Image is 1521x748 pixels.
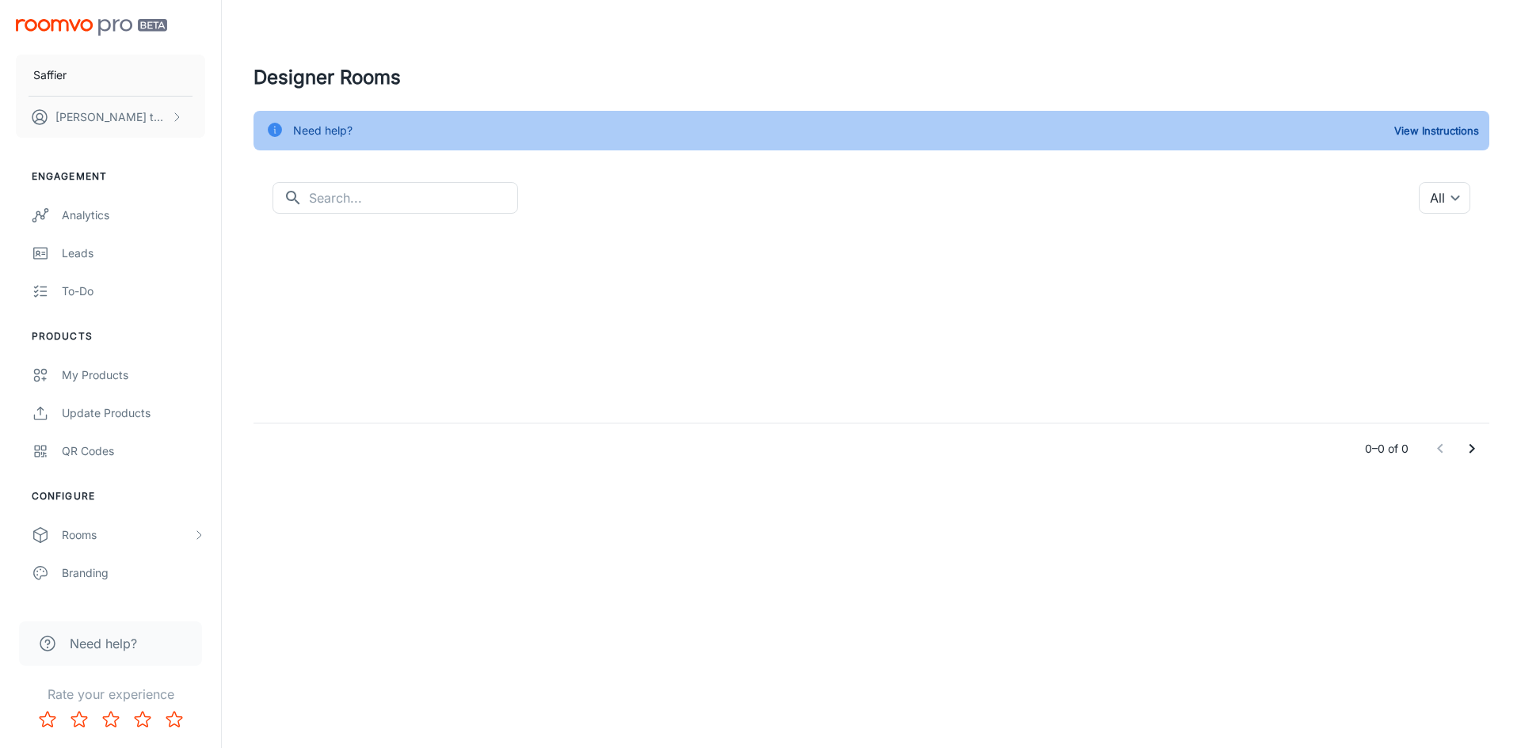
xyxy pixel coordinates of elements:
[16,97,205,138] button: [PERSON_NAME] ten Broeke
[16,19,167,36] img: Roomvo PRO Beta
[16,55,205,96] button: Saffier
[62,283,205,300] div: To-do
[62,526,193,544] div: Rooms
[62,366,205,384] div: My Products
[309,182,518,214] input: Search...
[1419,182,1470,214] div: All
[1365,440,1409,458] p: 0–0 of 0
[33,66,67,84] p: Saffier
[62,245,205,262] div: Leads
[1456,433,1488,465] button: Go to next page
[1390,119,1483,142] button: View Instructions
[293,116,353,146] div: Need help?
[62,404,205,422] div: Update Products
[55,108,167,126] p: [PERSON_NAME] ten Broeke
[253,63,1489,92] h4: Designer Rooms
[62,442,205,460] div: QR Codes
[62,207,205,224] div: Analytics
